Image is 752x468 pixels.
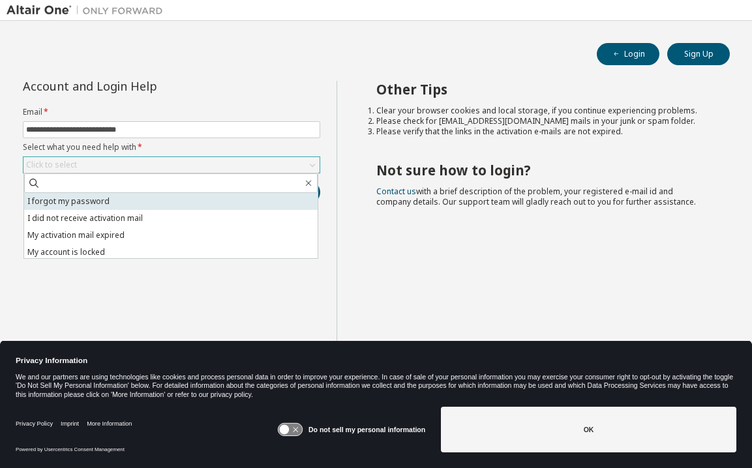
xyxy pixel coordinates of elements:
label: Select what you need help with [23,142,320,153]
h2: Other Tips [376,81,706,98]
img: Altair One [7,4,170,17]
li: I forgot my password [24,193,318,210]
li: Clear your browser cookies and local storage, if you continue experiencing problems. [376,106,706,116]
div: Click to select [23,157,320,173]
button: Login [597,43,659,65]
a: Contact us [376,186,416,197]
div: Account and Login Help [23,81,261,91]
h2: Not sure how to login? [376,162,706,179]
button: Sign Up [667,43,730,65]
span: with a brief description of the problem, your registered e-mail id and company details. Our suppo... [376,186,696,207]
li: Please check for [EMAIL_ADDRESS][DOMAIN_NAME] mails in your junk or spam folder. [376,116,706,126]
div: Click to select [26,160,77,170]
label: Email [23,107,320,117]
li: Please verify that the links in the activation e-mails are not expired. [376,126,706,137]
